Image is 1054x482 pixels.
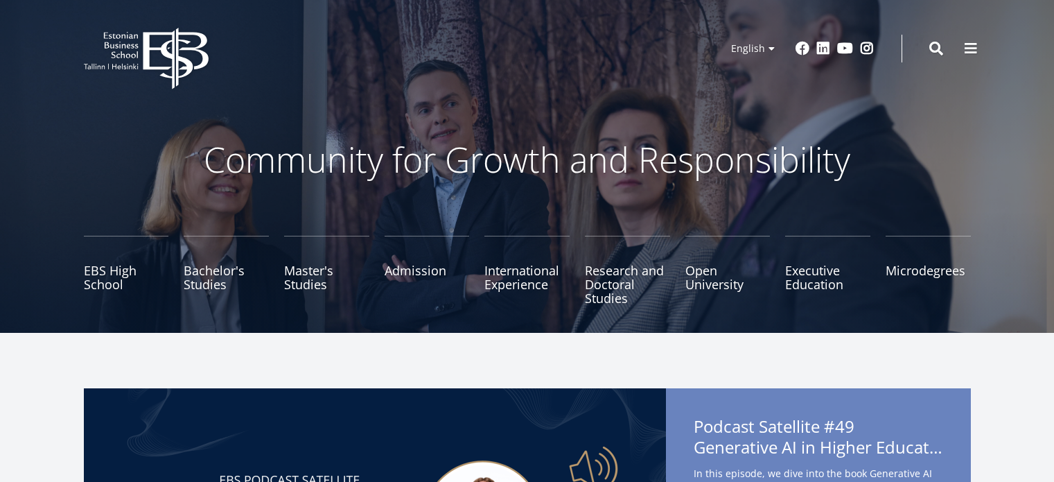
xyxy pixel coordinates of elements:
[886,236,971,305] a: Microdegrees
[796,42,809,55] a: Facebook
[585,236,670,305] a: Research and Doctoral Studies
[484,236,570,305] a: International Experience
[860,42,874,55] a: Instagram
[694,416,943,462] span: Podcast Satellite #49
[837,42,853,55] a: Youtube
[84,236,169,305] a: EBS High School
[284,236,369,305] a: Master's Studies
[160,139,895,180] p: Community for Growth and Responsibility
[785,236,870,305] a: Executive Education
[685,236,771,305] a: Open University
[184,236,269,305] a: Bachelor's Studies
[385,236,470,305] a: Admission
[694,437,943,458] span: Generative AI in Higher Education: The Good, the Bad, and the Ugly
[816,42,830,55] a: Linkedin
